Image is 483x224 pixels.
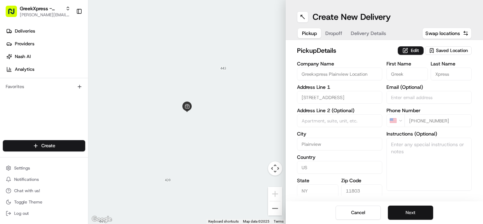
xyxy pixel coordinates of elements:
a: Open this area in Google Maps (opens a new window) [90,215,114,224]
input: Enter first name [386,68,428,80]
label: Country [297,155,382,160]
label: Instructions (Optional) [386,131,472,136]
button: Advanced [386,195,472,202]
span: Providers [15,41,34,47]
span: Toggle Theme [14,199,42,205]
button: Edit [398,46,424,55]
span: Analytics [15,66,34,73]
a: 📗Knowledge Base [4,136,57,149]
span: Saved Location [436,47,468,54]
button: Map camera controls [268,161,282,176]
a: Deliveries [3,25,88,37]
a: Terms (opens in new tab) [274,219,284,223]
a: Nash AI [3,51,88,62]
input: Enter company name [297,68,382,80]
img: Google [90,215,114,224]
div: 📗 [7,140,13,145]
span: Pylon [70,156,86,162]
div: 💻 [60,140,65,145]
button: Start new chat [120,70,129,78]
label: Company Name [297,61,382,66]
p: Welcome 👋 [7,28,129,40]
input: Enter zip code [341,184,383,197]
span: Swap locations [425,30,460,37]
button: Swap locations [422,28,472,39]
label: Advanced [386,195,409,202]
span: • [53,110,56,115]
button: Log out [3,208,85,218]
input: Enter state [297,184,338,197]
span: Chat with us! [14,188,40,194]
a: Analytics [3,64,88,75]
input: Enter last name [431,68,472,80]
label: Address Line 2 (Optional) [297,108,382,113]
span: Knowledge Base [14,139,54,146]
div: Past conversations [7,92,47,98]
button: Saved Location [425,46,472,56]
div: Favorites [3,81,85,92]
button: Create [3,140,85,151]
span: Regen Pajulas [22,110,52,115]
img: Nash [7,7,21,21]
img: 1736555255976-a54dd68f-1ca7-489b-9aae-adbdc363a1c4 [14,110,20,116]
span: Map data ©2025 [243,219,269,223]
button: Cancel [336,206,381,220]
h2: pickup Details [297,46,394,56]
input: Enter country [297,161,382,174]
span: Nash AI [15,53,31,60]
span: Create [41,143,55,149]
span: Log out [14,211,29,216]
input: Enter city [297,138,382,150]
input: Enter address [297,91,382,104]
h1: Create New Delivery [313,11,391,23]
a: Powered byPylon [50,156,86,162]
button: Zoom out [268,201,282,216]
label: Phone Number [386,108,472,113]
input: Enter phone number [405,114,472,127]
button: Chat with us! [3,186,85,196]
span: Delivery Details [351,30,386,37]
label: State [297,178,338,183]
span: Notifications [14,177,39,182]
label: First Name [386,61,428,66]
button: Next [388,206,433,220]
label: Zip Code [341,178,383,183]
span: Dropoff [325,30,342,37]
button: GreekXpress - Plainview [20,5,63,12]
input: Clear [18,46,117,53]
button: Notifications [3,174,85,184]
label: Address Line 1 [297,85,382,90]
input: Enter email address [386,91,472,104]
div: Start new chat [24,68,116,75]
label: Email (Optional) [386,85,472,90]
button: Zoom in [268,187,282,201]
span: Deliveries [15,28,35,34]
span: Settings [14,165,30,171]
a: Providers [3,38,88,50]
span: [DATE] [57,110,71,115]
span: Pickup [302,30,317,37]
button: GreekXpress - Plainview[PERSON_NAME][EMAIL_ADDRESS][DOMAIN_NAME] [3,3,73,20]
img: Regen Pajulas [7,103,18,114]
button: Keyboard shortcuts [208,219,239,224]
label: Last Name [431,61,472,66]
label: City [297,131,382,136]
a: 💻API Documentation [57,136,116,149]
button: Settings [3,163,85,173]
img: 1736555255976-a54dd68f-1ca7-489b-9aae-adbdc363a1c4 [7,68,20,80]
button: See all [110,91,129,99]
div: We're available if you need us! [24,75,89,80]
input: Apartment, suite, unit, etc. [297,114,382,127]
button: [PERSON_NAME][EMAIL_ADDRESS][DOMAIN_NAME] [20,12,70,18]
button: Toggle Theme [3,197,85,207]
span: API Documentation [67,139,114,146]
